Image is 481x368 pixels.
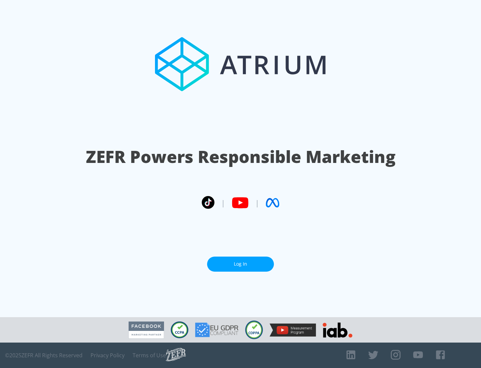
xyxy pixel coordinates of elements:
a: Terms of Use [133,352,166,359]
img: GDPR Compliant [195,323,238,337]
span: | [221,198,225,208]
a: Privacy Policy [91,352,125,359]
img: CCPA Compliant [171,321,188,338]
span: © 2025 ZEFR All Rights Reserved [5,352,83,359]
a: Log In [207,257,274,272]
img: COPPA Compliant [245,320,263,339]
h1: ZEFR Powers Responsible Marketing [86,145,395,168]
img: YouTube Measurement Program [270,324,316,337]
span: | [255,198,259,208]
img: IAB [323,323,352,338]
img: Facebook Marketing Partner [129,321,164,339]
